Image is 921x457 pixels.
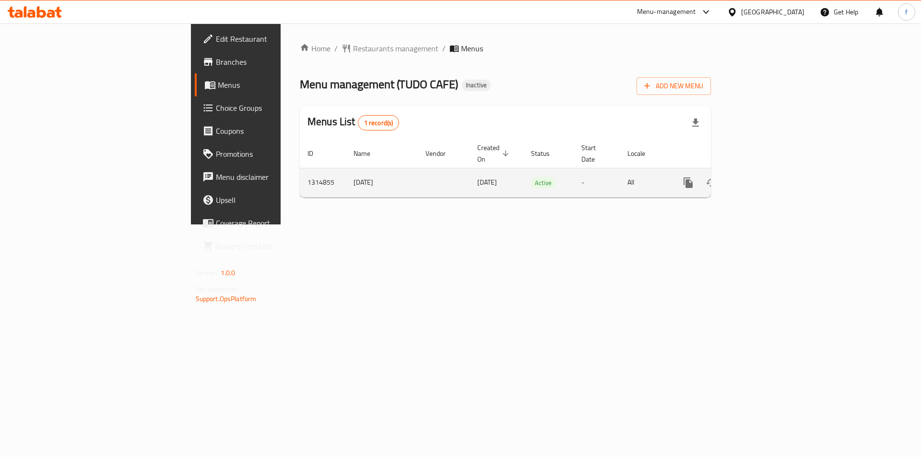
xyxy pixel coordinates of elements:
[684,111,707,134] div: Export file
[677,171,700,194] button: more
[216,171,337,183] span: Menu disclaimer
[216,125,337,137] span: Coupons
[644,80,703,92] span: Add New Menu
[477,142,512,165] span: Created On
[637,6,696,18] div: Menu-management
[425,148,458,159] span: Vendor
[196,283,240,295] span: Get support on:
[342,43,438,54] a: Restaurants management
[216,217,337,229] span: Coverage Report
[221,267,236,279] span: 1.0.0
[216,56,337,68] span: Branches
[637,77,711,95] button: Add New Menu
[218,79,337,91] span: Menus
[346,168,418,197] td: [DATE]
[354,148,383,159] span: Name
[195,211,345,234] a: Coverage Report
[669,139,777,168] th: Actions
[300,139,777,198] table: enhanced table
[353,43,438,54] span: Restaurants management
[461,43,483,54] span: Menus
[741,7,804,17] div: [GEOGRAPHIC_DATA]
[905,7,908,17] span: f
[531,177,555,188] div: Active
[531,148,562,159] span: Status
[195,188,345,211] a: Upsell
[216,102,337,114] span: Choice Groups
[195,234,345,258] a: Grocery Checklist
[216,33,337,45] span: Edit Restaurant
[300,43,711,54] nav: breadcrumb
[216,148,337,160] span: Promotions
[358,118,399,128] span: 1 record(s)
[581,142,608,165] span: Start Date
[195,73,345,96] a: Menus
[574,168,620,197] td: -
[477,176,497,188] span: [DATE]
[195,50,345,73] a: Branches
[700,171,723,194] button: Change Status
[307,115,399,130] h2: Menus List
[216,240,337,252] span: Grocery Checklist
[195,27,345,50] a: Edit Restaurant
[358,115,400,130] div: Total records count
[442,43,446,54] li: /
[627,148,658,159] span: Locale
[195,142,345,165] a: Promotions
[462,81,491,89] span: Inactive
[196,267,219,279] span: Version:
[307,148,326,159] span: ID
[195,165,345,188] a: Menu disclaimer
[531,177,555,188] span: Active
[462,80,491,91] div: Inactive
[620,168,669,197] td: All
[195,96,345,119] a: Choice Groups
[300,73,458,95] span: Menu management ( TUDO CAFE )
[196,293,257,305] a: Support.OpsPlatform
[195,119,345,142] a: Coupons
[216,194,337,206] span: Upsell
